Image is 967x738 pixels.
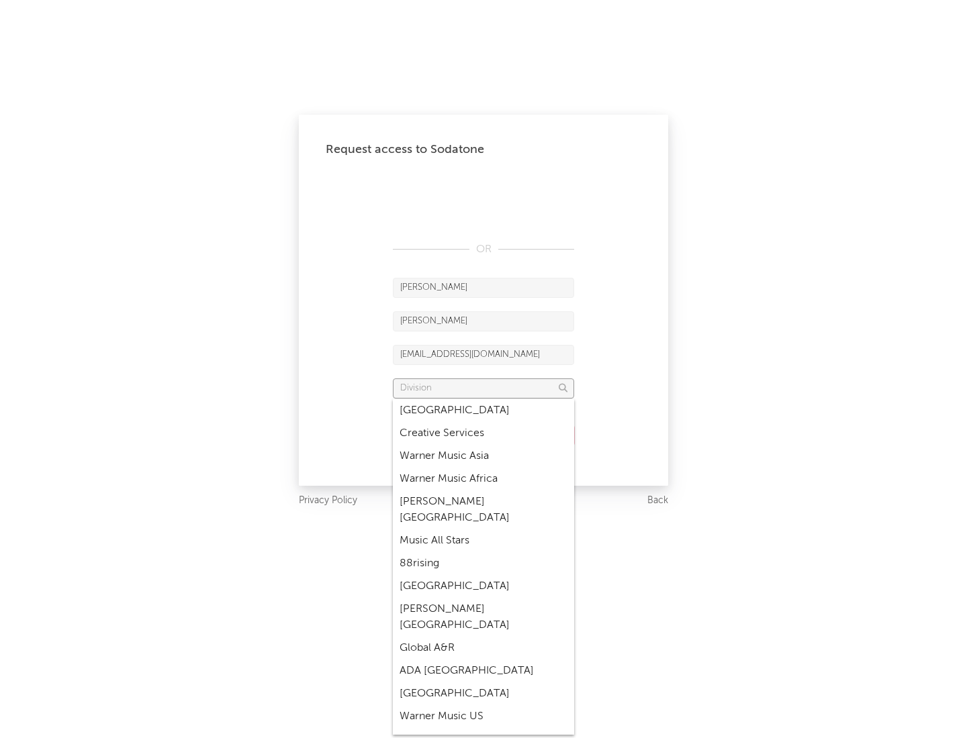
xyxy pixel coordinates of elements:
[393,575,574,598] div: [GEOGRAPHIC_DATA]
[299,492,357,509] a: Privacy Policy
[393,552,574,575] div: 88rising
[393,278,574,298] input: First Name
[393,422,574,445] div: Creative Services
[393,598,574,637] div: [PERSON_NAME] [GEOGRAPHIC_DATA]
[393,490,574,529] div: [PERSON_NAME] [GEOGRAPHIC_DATA]
[393,399,574,422] div: [GEOGRAPHIC_DATA]
[393,705,574,728] div: Warner Music US
[393,311,574,331] input: Last Name
[393,445,574,468] div: Warner Music Asia
[393,378,574,399] input: Division
[393,660,574,682] div: ADA [GEOGRAPHIC_DATA]
[393,637,574,660] div: Global A&R
[393,242,574,258] div: OR
[393,529,574,552] div: Music All Stars
[647,492,668,509] a: Back
[393,468,574,490] div: Warner Music Africa
[393,345,574,365] input: Email
[393,682,574,705] div: [GEOGRAPHIC_DATA]
[326,142,641,158] div: Request access to Sodatone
